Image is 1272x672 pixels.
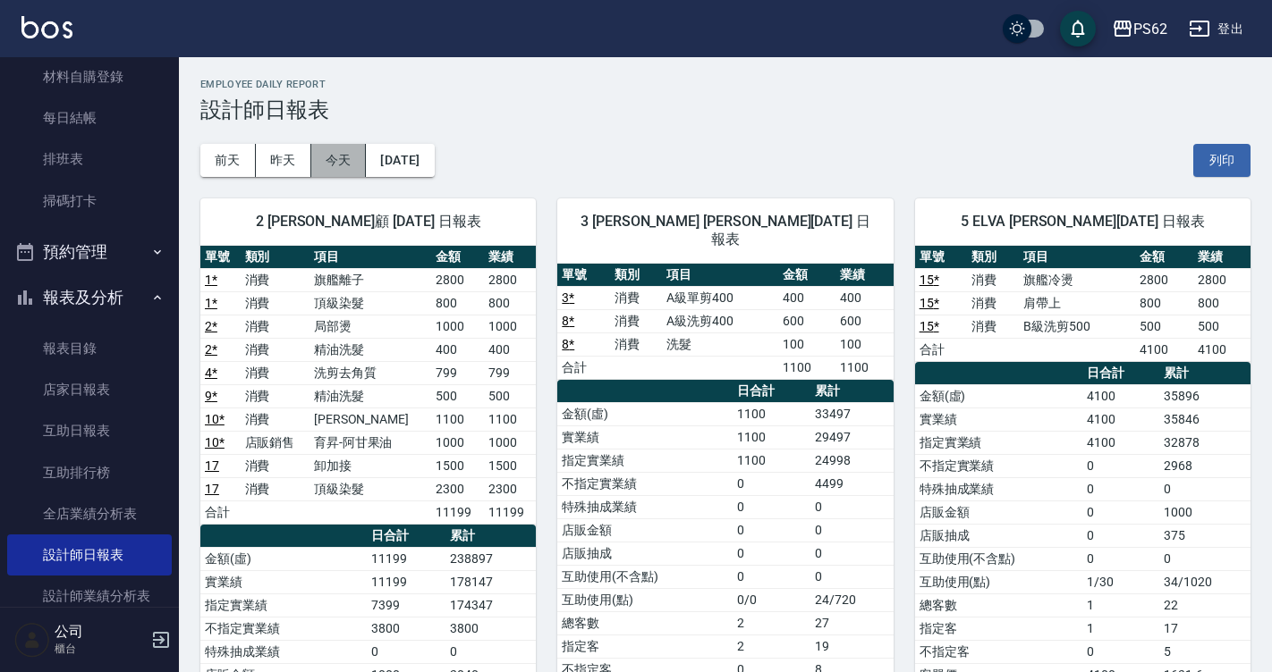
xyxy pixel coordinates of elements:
td: 店販銷售 [241,431,310,454]
a: 材料自購登錄 [7,56,172,97]
button: save [1060,11,1096,46]
td: 消費 [241,268,310,291]
td: 指定實業績 [557,449,733,472]
td: 33497 [810,402,894,425]
span: 2 [PERSON_NAME]顧 [DATE] 日報表 [222,213,514,231]
h3: 設計師日報表 [200,97,1251,122]
td: 指定客 [915,617,1083,640]
th: 單號 [557,264,609,287]
td: 4100 [1135,338,1192,361]
td: 11199 [484,500,536,524]
td: 174347 [445,593,536,617]
td: 400 [484,338,536,361]
td: 金額(虛) [915,384,1083,407]
td: 頂級染髮 [310,477,432,500]
th: 累計 [1159,362,1251,385]
a: 17 [205,458,219,473]
td: 29497 [810,425,894,449]
td: 局部燙 [310,315,432,338]
td: 指定實業績 [915,431,1083,454]
a: 報表目錄 [7,328,172,369]
a: 設計師日報表 [7,534,172,575]
td: 1000 [431,431,483,454]
td: 消費 [241,291,310,315]
td: 1000 [1159,500,1251,524]
td: 總客數 [557,611,733,634]
td: 互助使用(點) [557,588,733,611]
td: 消費 [967,315,1019,338]
td: 互助使用(點) [915,570,1083,593]
td: 0 [1159,547,1251,570]
span: 3 [PERSON_NAME] [PERSON_NAME][DATE] 日報表 [579,213,871,248]
td: 實業績 [200,570,367,593]
td: 頂級染髮 [310,291,432,315]
td: 600 [778,309,835,332]
h5: 公司 [55,623,146,641]
button: 今天 [311,144,367,177]
th: 金額 [778,264,835,287]
td: 旗艦離子 [310,268,432,291]
td: 店販抽成 [557,542,733,565]
td: 1100 [778,356,835,379]
td: 0 [733,495,810,518]
td: 0 [810,542,894,565]
td: 合計 [557,356,609,379]
td: 35846 [1159,407,1251,431]
td: 4100 [1082,384,1159,407]
td: 400 [835,286,893,309]
th: 項目 [1019,246,1135,269]
td: 400 [431,338,483,361]
td: 0 [810,565,894,588]
td: 0 [810,495,894,518]
th: 單號 [915,246,967,269]
th: 累計 [810,380,894,403]
td: 35896 [1159,384,1251,407]
th: 業績 [835,264,893,287]
td: 0 [445,640,536,663]
td: 1100 [733,425,810,449]
td: 375 [1159,524,1251,547]
td: 0 [367,640,445,663]
td: 100 [835,332,893,356]
td: B級洗剪500 [1019,315,1135,338]
th: 類別 [967,246,1019,269]
td: 24998 [810,449,894,472]
a: 每日結帳 [7,97,172,139]
td: 3800 [367,617,445,640]
td: A級單剪400 [662,286,778,309]
td: 精油洗髮 [310,338,432,361]
h2: Employee Daily Report [200,79,1251,90]
th: 業績 [484,246,536,269]
td: 旗艦冷燙 [1019,268,1135,291]
td: 金額(虛) [200,547,367,570]
td: 1000 [484,315,536,338]
td: 2968 [1159,454,1251,477]
span: 5 ELVA [PERSON_NAME][DATE] 日報表 [937,213,1229,231]
td: 0 [1082,477,1159,500]
th: 類別 [241,246,310,269]
td: 500 [1135,315,1192,338]
p: 櫃台 [55,641,146,657]
a: 排班表 [7,139,172,180]
td: 32878 [1159,431,1251,454]
td: 消費 [610,332,662,356]
th: 日合計 [367,525,445,548]
td: 2 [733,611,810,634]
td: 1000 [484,431,536,454]
td: 4100 [1082,431,1159,454]
td: 0 [1159,477,1251,500]
td: 消費 [241,407,310,431]
td: 3800 [445,617,536,640]
td: 2800 [484,268,536,291]
td: 7399 [367,593,445,617]
td: 19 [810,634,894,658]
td: 店販抽成 [915,524,1083,547]
td: 0 [810,518,894,542]
td: 1100 [733,402,810,425]
td: 消費 [241,477,310,500]
td: 100 [778,332,835,356]
button: 登出 [1182,13,1251,46]
td: 育昇-阿甘果油 [310,431,432,454]
td: 特殊抽成業績 [557,495,733,518]
td: 店販金額 [557,518,733,542]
